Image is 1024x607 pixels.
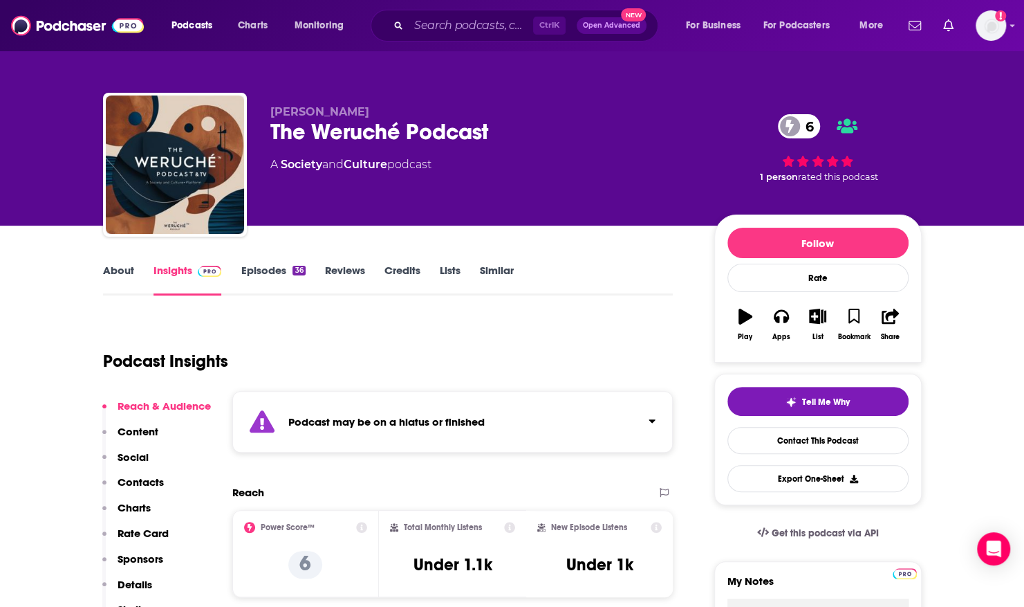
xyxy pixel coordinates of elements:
h2: Total Monthly Listens [404,523,482,532]
span: More [859,16,883,35]
a: Show notifications dropdown [938,14,959,37]
span: For Business [686,16,741,35]
span: [PERSON_NAME] [270,105,369,118]
a: Culture [344,158,387,171]
div: List [812,333,823,341]
input: Search podcasts, credits, & more... [409,15,533,37]
span: Open Advanced [583,22,640,29]
div: Apps [772,333,790,341]
a: Lists [440,264,460,296]
h3: Under 1.1k [413,554,492,575]
div: Bookmark [837,333,870,341]
button: Contacts [102,475,164,501]
h2: Reach [232,486,264,499]
section: Click to expand status details [232,391,673,453]
a: 6 [778,114,821,138]
button: Follow [727,228,909,258]
button: List [799,300,835,350]
svg: Add a profile image [995,10,1006,21]
img: The Weruché Podcast [106,96,244,234]
div: Play [738,333,752,341]
button: open menu [676,15,758,37]
span: and [322,158,344,171]
a: Show notifications dropdown [903,14,927,37]
button: Play [727,300,763,350]
p: Reach & Audience [118,399,211,413]
a: Episodes36 [241,264,305,296]
p: Rate Card [118,527,169,540]
span: 6 [792,114,821,138]
p: Details [118,578,152,591]
h2: New Episode Listens [551,523,627,532]
button: Open AdvancedNew [577,17,646,34]
p: Contacts [118,475,164,489]
span: Ctrl K [533,17,566,35]
button: open menu [285,15,362,37]
div: Share [881,333,900,341]
button: Content [102,425,158,451]
span: Get this podcast via API [771,527,878,539]
img: Podchaser - Follow, Share and Rate Podcasts [11,12,144,39]
span: 1 person [760,172,798,182]
span: New [621,8,646,21]
span: rated this podcast [798,172,878,182]
label: My Notes [727,574,909,599]
h3: Under 1k [566,554,633,575]
div: Open Intercom Messenger [977,532,1010,565]
span: Logged in as ShellB [976,10,1006,41]
span: Tell Me Why [802,397,850,408]
button: open menu [754,15,850,37]
span: Podcasts [171,16,212,35]
img: Podchaser Pro [198,266,222,277]
h2: Power Score™ [261,523,315,532]
button: Reach & Audience [102,399,211,425]
a: Credits [384,264,420,296]
button: open menu [850,15,900,37]
p: Content [118,425,158,438]
div: Search podcasts, credits, & more... [384,10,671,42]
button: Export One-Sheet [727,465,909,492]
a: Similar [480,264,514,296]
a: Get this podcast via API [746,516,890,550]
button: open menu [162,15,230,37]
button: Details [102,578,152,604]
div: 6 1 personrated this podcast [714,105,922,191]
img: tell me why sparkle [785,397,797,408]
img: Podchaser Pro [893,568,917,579]
strong: Podcast may be on a hiatus or finished [288,415,485,428]
a: About [103,264,134,296]
button: Share [872,300,908,350]
button: tell me why sparkleTell Me Why [727,387,909,416]
span: For Podcasters [763,16,830,35]
a: Charts [229,15,276,37]
div: A podcast [270,156,431,173]
button: Charts [102,501,151,527]
button: Show profile menu [976,10,1006,41]
span: Monitoring [295,16,344,35]
p: Social [118,451,149,464]
p: Charts [118,501,151,514]
a: Contact This Podcast [727,427,909,454]
a: Society [281,158,322,171]
button: Rate Card [102,527,169,552]
div: Rate [727,264,909,292]
img: User Profile [976,10,1006,41]
a: Reviews [325,264,365,296]
div: 36 [292,266,305,275]
button: Apps [763,300,799,350]
span: Charts [238,16,268,35]
p: 6 [288,551,322,579]
button: Social [102,451,149,476]
button: Sponsors [102,552,163,578]
a: Pro website [893,566,917,579]
p: Sponsors [118,552,163,565]
a: InsightsPodchaser Pro [153,264,222,296]
button: Bookmark [836,300,872,350]
h1: Podcast Insights [103,351,228,372]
